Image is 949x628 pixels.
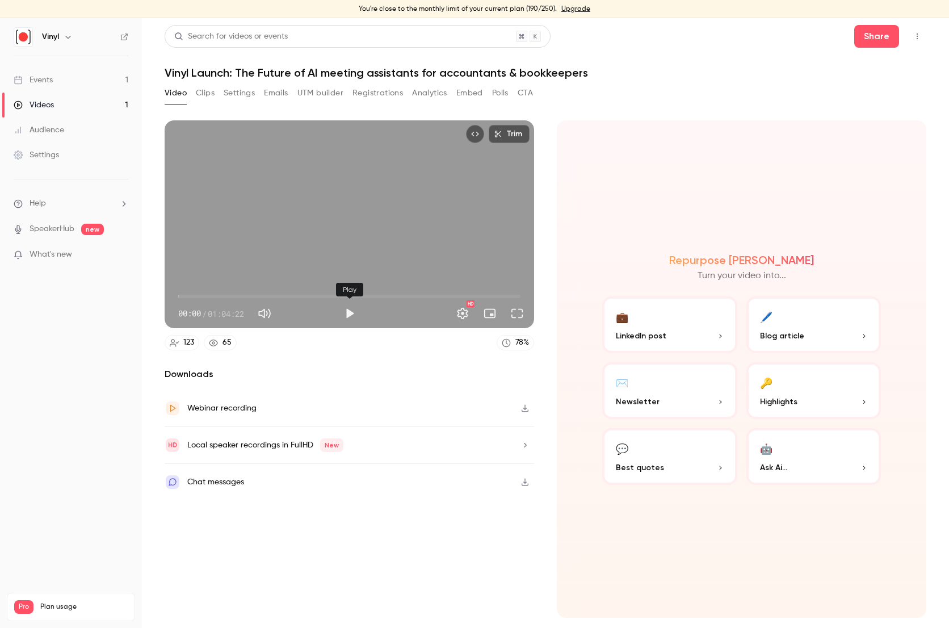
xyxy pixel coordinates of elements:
[854,25,899,48] button: Share
[497,335,534,350] a: 78%
[760,396,797,408] span: Highlights
[30,249,72,261] span: What's new
[489,125,530,143] button: Trim
[746,428,881,485] button: 🤖Ask Ai...
[467,300,474,307] div: HD
[506,302,528,325] button: Full screen
[253,302,276,325] button: Mute
[40,602,128,612] span: Plan usage
[760,330,804,342] span: Blog article
[456,84,483,102] button: Embed
[478,302,501,325] button: Turn on miniplayer
[616,396,660,408] span: Newsletter
[698,269,786,283] p: Turn your video into...
[352,84,403,102] button: Registrations
[14,99,54,111] div: Videos
[746,296,881,353] button: 🖊️Blog article
[14,28,32,46] img: Vinyl
[165,335,199,350] a: 123
[174,31,288,43] div: Search for videos or events
[81,224,104,235] span: new
[14,149,59,161] div: Settings
[222,337,232,349] div: 65
[30,223,74,235] a: SpeakerHub
[14,198,128,210] li: help-dropdown-opener
[187,475,244,489] div: Chat messages
[320,438,343,452] span: New
[451,302,474,325] button: Settings
[412,84,447,102] button: Analytics
[14,124,64,136] div: Audience
[224,84,255,102] button: Settings
[746,362,881,419] button: 🔑Highlights
[165,367,534,381] h2: Downloads
[196,84,215,102] button: Clips
[187,438,343,452] div: Local speaker recordings in FullHD
[42,31,59,43] h6: Vinyl
[616,308,628,325] div: 💼
[602,362,737,419] button: ✉️Newsletter
[178,308,244,320] div: 00:00
[760,308,772,325] div: 🖊️
[616,330,666,342] span: LinkedIn post
[908,27,926,45] button: Top Bar Actions
[616,439,628,457] div: 💬
[760,439,772,457] div: 🤖
[202,308,207,320] span: /
[515,337,529,349] div: 78 %
[602,296,737,353] button: 💼LinkedIn post
[187,401,257,415] div: Webinar recording
[178,308,201,320] span: 00:00
[165,84,187,102] button: Video
[760,462,787,474] span: Ask Ai...
[616,462,664,474] span: Best quotes
[760,374,772,391] div: 🔑
[264,84,288,102] button: Emails
[183,337,194,349] div: 123
[297,84,343,102] button: UTM builder
[30,198,46,210] span: Help
[492,84,509,102] button: Polls
[338,302,361,325] button: Play
[204,335,237,350] a: 65
[669,253,814,267] h2: Repurpose [PERSON_NAME]
[561,5,590,14] a: Upgrade
[466,125,484,143] button: Embed video
[208,308,244,320] span: 01:04:22
[616,374,628,391] div: ✉️
[336,283,363,296] div: Play
[602,428,737,485] button: 💬Best quotes
[518,84,533,102] button: CTA
[14,600,33,614] span: Pro
[165,66,926,79] h1: Vinyl Launch: The Future of AI meeting assistants for accountants & bookkeepers
[14,74,53,86] div: Events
